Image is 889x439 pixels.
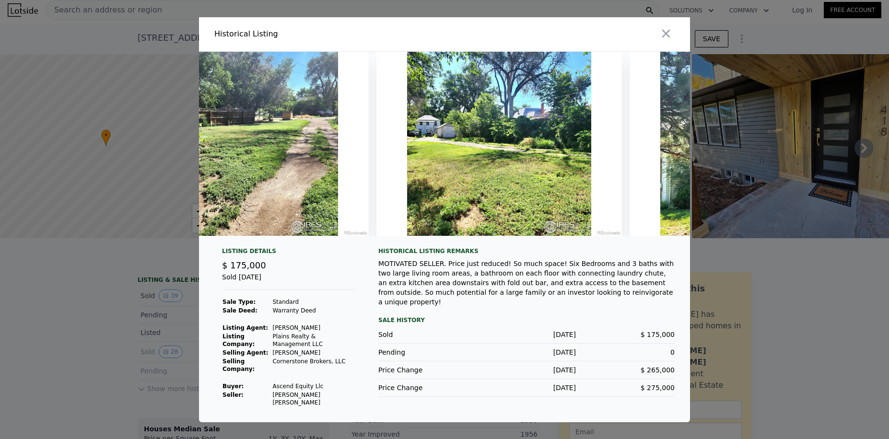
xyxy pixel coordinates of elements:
div: [DATE] [477,365,576,375]
div: [DATE] [477,383,576,393]
span: $ 275,000 [641,384,675,392]
td: [PERSON_NAME] [272,323,355,332]
img: Property Img [376,52,622,236]
strong: Seller : [222,392,244,398]
div: 0 [576,347,675,357]
div: MOTIVATED SELLER. Price just reduced! So much space! Six Bedrooms and 3 baths with two large livi... [378,259,675,307]
img: Property Img [630,52,875,236]
div: Price Change [378,365,477,375]
strong: Listing Company: [222,333,255,347]
strong: Sale Deed: [222,307,257,314]
td: [PERSON_NAME] [PERSON_NAME] [272,391,355,407]
td: Warranty Deed [272,306,355,315]
strong: Selling Company: [222,358,255,372]
div: Sold [DATE] [222,272,355,290]
div: Listing Details [222,247,355,259]
div: [DATE] [477,347,576,357]
div: Price Change [378,383,477,393]
div: Sold [378,330,477,339]
span: $ 175,000 [222,260,266,270]
strong: Listing Agent: [222,324,268,331]
div: Historical Listing remarks [378,247,675,255]
td: Cornerstone Brokers, LLC [272,357,355,373]
strong: Selling Agent: [222,349,269,356]
td: [PERSON_NAME] [272,348,355,357]
strong: Sale Type: [222,299,256,305]
span: $ 175,000 [641,331,675,338]
strong: Buyer : [222,383,244,390]
div: Historical Listing [214,28,441,40]
div: Pending [378,347,477,357]
img: Property Img [123,52,369,236]
td: Ascend Equity Llc [272,382,355,391]
span: $ 265,000 [641,366,675,374]
td: Standard [272,298,355,306]
div: Sale History [378,314,675,326]
td: Plains Realty & Management LLC [272,332,355,348]
div: [DATE] [477,330,576,339]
